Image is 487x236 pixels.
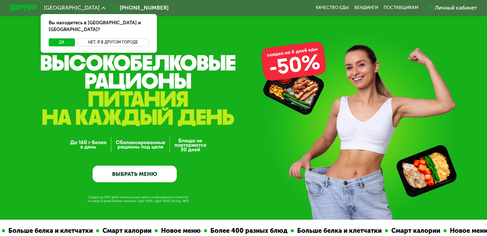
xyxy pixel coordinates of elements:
div: Более 400 разных блюд [207,226,291,236]
span: [GEOGRAPHIC_DATA] [44,5,100,11]
div: Смарт калории [388,226,443,236]
div: Больше белка и клетчатки [5,226,96,236]
button: Нет, я в другом городе [77,38,149,46]
div: Смарт калории [99,226,155,236]
div: Вы находитесь в [GEOGRAPHIC_DATA] и [GEOGRAPHIC_DATA]? [41,14,157,38]
a: [PHONE_NUMBER] [109,4,168,12]
div: поставщикам [384,5,418,11]
a: Качество еды [316,5,349,11]
a: Вендинги [354,5,378,11]
div: Больше белка и клетчатки [294,226,385,236]
div: Новое меню [158,226,204,236]
div: Личный кабинет [435,4,477,12]
button: Да [49,38,75,46]
a: ВЫБРАТЬ МЕНЮ [93,166,177,183]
